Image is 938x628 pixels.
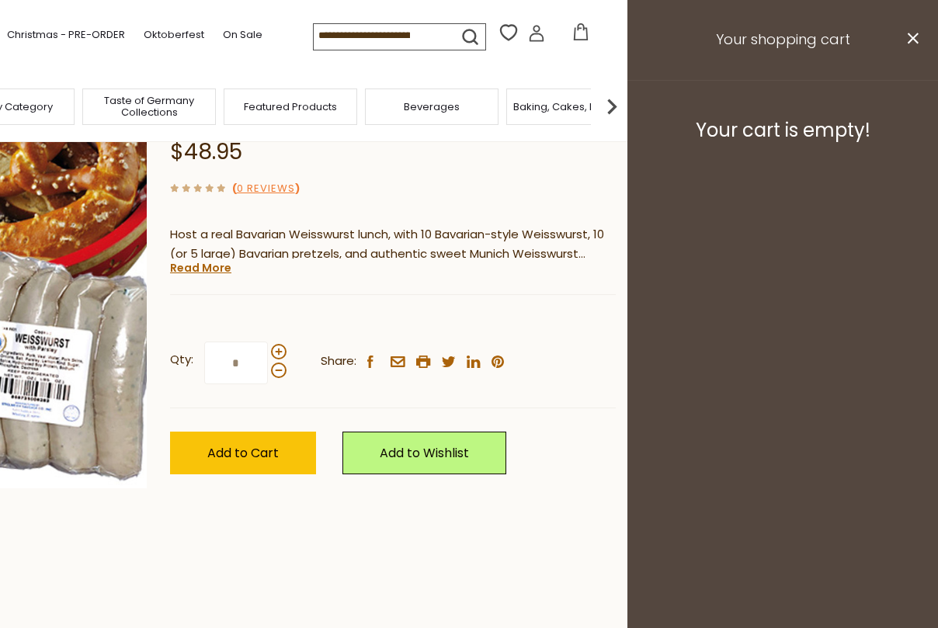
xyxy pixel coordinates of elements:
[204,342,268,384] input: Qty:
[170,260,231,276] a: Read More
[170,350,193,370] strong: Qty:
[404,101,460,113] a: Beverages
[87,95,211,118] a: Taste of Germany Collections
[7,26,125,43] a: Christmas - PRE-ORDER
[237,181,295,197] a: 0 Reviews
[207,444,279,462] span: Add to Cart
[244,101,337,113] a: Featured Products
[342,432,506,474] a: Add to Wishlist
[513,101,634,113] a: Baking, Cakes, Desserts
[170,225,616,264] p: Host a real Bavarian Weisswurst lunch, with 10 Bavarian-style Weisswurst, 10 (or 5 large) Bavaria...
[170,137,242,167] span: $48.95
[144,26,204,43] a: Oktoberfest
[232,181,300,196] span: ( )
[223,26,262,43] a: On Sale
[647,119,919,142] h3: Your cart is empty!
[596,91,627,122] img: next arrow
[321,352,356,371] span: Share:
[170,432,316,474] button: Add to Cart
